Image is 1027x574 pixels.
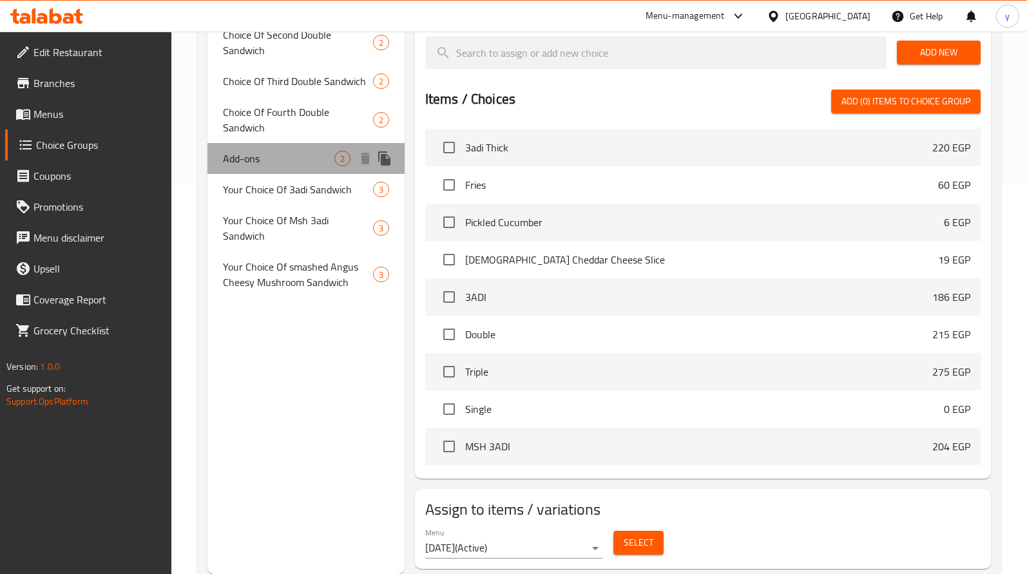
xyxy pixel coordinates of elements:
[373,35,389,50] div: Choices
[932,439,970,454] p: 204 EGP
[436,396,463,423] span: Select choice
[944,401,970,417] p: 0 EGP
[223,259,373,290] span: Your Choice Of smashed Angus Cheesy Mushroom Sandwich
[907,44,970,61] span: Add New
[34,199,161,215] span: Promotions
[436,358,463,385] span: Select choice
[624,535,653,551] span: Select
[425,36,887,69] input: search
[6,380,66,397] span: Get support on:
[5,68,171,99] a: Branches
[465,364,932,379] span: Triple
[436,134,463,161] span: Select choice
[613,531,664,555] button: Select
[465,401,944,417] span: Single
[932,140,970,155] p: 220 EGP
[938,177,970,193] p: 60 EGP
[374,269,389,281] span: 3
[373,112,389,128] div: Choices
[36,137,161,153] span: Choice Groups
[373,267,389,282] div: Choices
[831,90,981,113] button: Add (0) items to choice group
[425,538,604,559] div: [DATE](Active)
[938,252,970,267] p: 19 EGP
[207,251,405,298] div: Your Choice Of smashed Angus Cheesy Mushroom Sandwich3
[5,37,171,68] a: Edit Restaurant
[334,151,350,166] div: Choices
[425,528,444,536] label: Menu
[34,323,161,338] span: Grocery Checklist
[207,19,405,66] div: Choice Of Second Double Sandwich2
[6,393,88,410] a: Support.OpsPlatform
[5,129,171,160] a: Choice Groups
[34,106,161,122] span: Menus
[465,215,944,230] span: Pickled Cucumber
[944,215,970,230] p: 6 EGP
[5,315,171,346] a: Grocery Checklist
[373,182,389,197] div: Choices
[223,151,334,166] span: Add-ons
[646,8,725,24] div: Menu-management
[436,433,463,460] span: Select choice
[34,75,161,91] span: Branches
[373,73,389,89] div: Choices
[897,41,981,64] button: Add New
[5,99,171,129] a: Menus
[223,213,373,244] span: Your Choice Of Msh 3adi Sandwich
[356,149,375,168] button: delete
[932,289,970,305] p: 186 EGP
[207,174,405,205] div: Your Choice Of 3adi Sandwich3
[465,289,932,305] span: 3ADI
[1005,9,1010,23] span: y
[223,182,373,197] span: Your Choice Of 3adi Sandwich
[5,253,171,284] a: Upsell
[223,73,373,89] span: Choice Of Third Double Sandwich
[436,321,463,348] span: Select choice
[34,230,161,245] span: Menu disclaimer
[207,205,405,251] div: Your Choice Of Msh 3adi Sandwich3
[785,9,870,23] div: [GEOGRAPHIC_DATA]
[223,104,373,135] span: Choice Of Fourth Double Sandwich
[34,261,161,276] span: Upsell
[465,177,938,193] span: Fries
[436,246,463,273] span: Select choice
[5,222,171,253] a: Menu disclaimer
[207,66,405,97] div: Choice Of Third Double Sandwich2
[34,44,161,60] span: Edit Restaurant
[436,171,463,198] span: Select choice
[5,284,171,315] a: Coverage Report
[841,93,970,110] span: Add (0) items to choice group
[375,149,394,168] button: duplicate
[425,90,515,109] h2: Items / Choices
[40,358,60,375] span: 1.0.0
[223,27,373,58] span: Choice Of Second Double Sandwich
[932,364,970,379] p: 275 EGP
[436,283,463,311] span: Select choice
[5,160,171,191] a: Coupons
[932,327,970,342] p: 215 EGP
[465,252,938,267] span: [DEMOGRAPHIC_DATA] Cheddar Cheese Slice
[207,97,405,143] div: Choice Of Fourth Double Sandwich2
[465,140,932,155] span: 3adi Thick
[6,358,38,375] span: Version:
[34,292,161,307] span: Coverage Report
[34,168,161,184] span: Coupons
[374,114,389,126] span: 2
[207,143,405,174] div: Add-ons2deleteduplicate
[374,37,389,49] span: 2
[374,75,389,88] span: 2
[374,184,389,196] span: 3
[465,439,932,454] span: MSH 3ADI
[5,191,171,222] a: Promotions
[425,499,981,520] h2: Assign to items / variations
[373,220,389,236] div: Choices
[465,327,932,342] span: Double
[374,222,389,234] span: 3
[335,153,350,165] span: 2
